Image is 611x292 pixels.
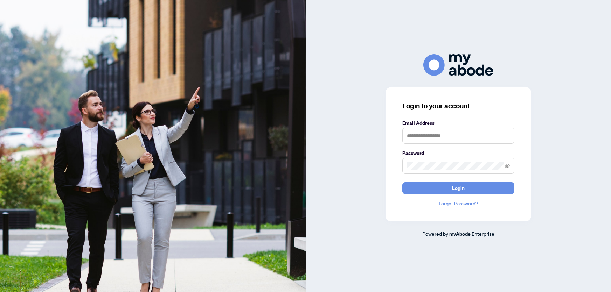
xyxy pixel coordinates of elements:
span: Enterprise [472,230,494,237]
span: Login [452,183,465,194]
a: Forgot Password? [402,200,514,207]
span: Powered by [422,230,448,237]
a: myAbode [449,230,471,238]
label: Password [402,149,514,157]
span: eye-invisible [505,163,510,168]
label: Email Address [402,119,514,127]
h3: Login to your account [402,101,514,111]
button: Login [402,182,514,194]
img: ma-logo [423,54,493,76]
